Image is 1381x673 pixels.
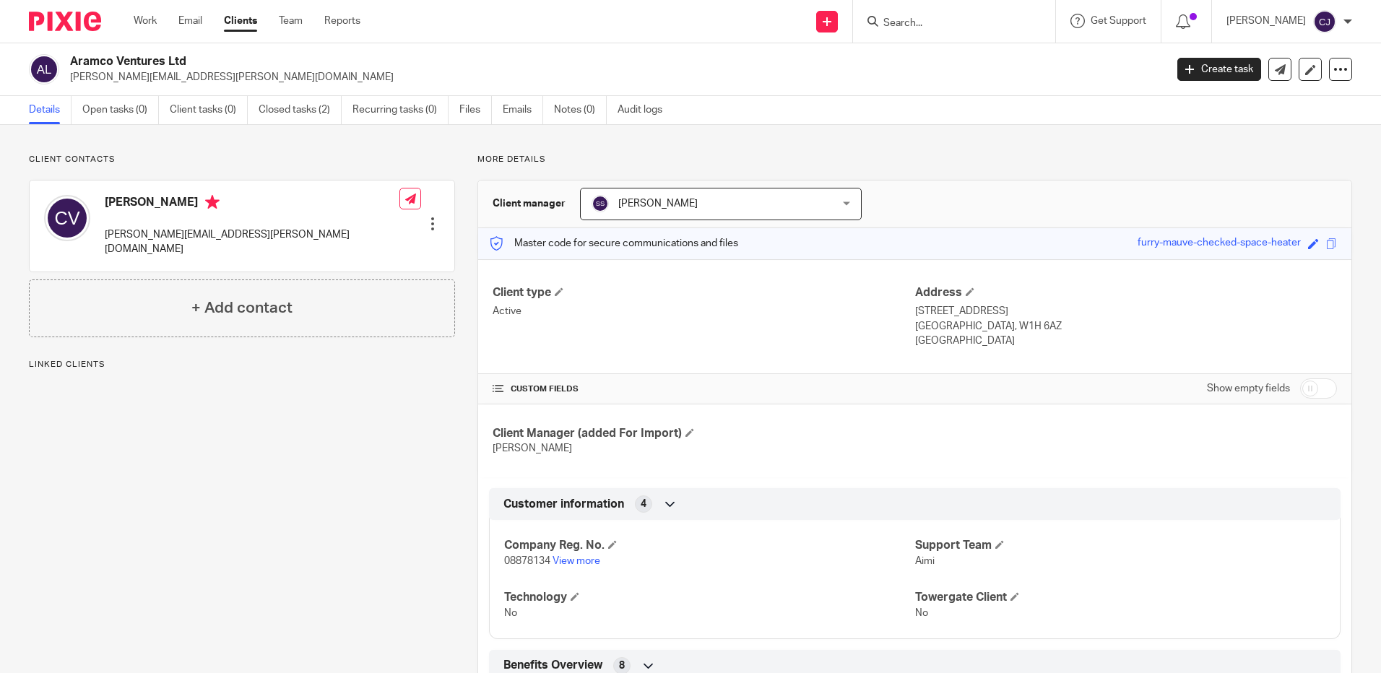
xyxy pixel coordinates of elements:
a: Email [178,14,202,28]
h4: Client Manager (added For Import) [493,426,914,441]
span: 8 [619,659,625,673]
img: svg%3E [1313,10,1336,33]
h4: + Add contact [191,297,293,319]
h4: Client type [493,285,914,300]
p: [GEOGRAPHIC_DATA] [915,334,1337,348]
p: [PERSON_NAME][EMAIL_ADDRESS][PERSON_NAME][DOMAIN_NAME] [70,70,1156,84]
i: Primary [205,195,220,209]
span: [PERSON_NAME] [493,443,572,453]
label: Show empty fields [1207,381,1290,396]
h4: Address [915,285,1337,300]
img: Pixie [29,12,101,31]
span: [PERSON_NAME] [618,199,698,209]
h4: Towergate Client [915,590,1325,605]
p: [STREET_ADDRESS] [915,304,1337,318]
span: 08878134 [504,556,550,566]
p: Client contacts [29,154,455,165]
h4: Support Team [915,538,1325,553]
a: View more [553,556,600,566]
span: No [504,608,517,618]
h2: Aramco Ventures Ltd [70,54,938,69]
a: Details [29,96,72,124]
span: Get Support [1091,16,1146,26]
a: Emails [503,96,543,124]
a: Team [279,14,303,28]
img: svg%3E [592,195,609,212]
h4: [PERSON_NAME] [105,195,399,213]
h4: Technology [504,590,914,605]
img: svg%3E [44,195,90,241]
a: Client tasks (0) [170,96,248,124]
p: More details [477,154,1352,165]
a: Closed tasks (2) [259,96,342,124]
input: Search [882,17,1012,30]
p: Active [493,304,914,318]
a: Recurring tasks (0) [352,96,449,124]
p: [PERSON_NAME] [1226,14,1306,28]
a: Notes (0) [554,96,607,124]
a: Open tasks (0) [82,96,159,124]
h4: Company Reg. No. [504,538,914,553]
p: Master code for secure communications and files [489,236,738,251]
h3: Client manager [493,196,566,211]
a: Clients [224,14,257,28]
span: Aimi [915,556,935,566]
a: Files [459,96,492,124]
div: furry-mauve-checked-space-heater [1138,235,1301,252]
h4: CUSTOM FIELDS [493,383,914,395]
span: Customer information [503,497,624,512]
a: Work [134,14,157,28]
span: Benefits Overview [503,658,602,673]
span: 4 [641,497,646,511]
span: No [915,608,928,618]
p: [PERSON_NAME][EMAIL_ADDRESS][PERSON_NAME][DOMAIN_NAME] [105,227,399,257]
a: Create task [1177,58,1261,81]
a: Audit logs [618,96,673,124]
p: Linked clients [29,359,455,370]
p: [GEOGRAPHIC_DATA], W1H 6AZ [915,319,1337,334]
a: Reports [324,14,360,28]
img: svg%3E [29,54,59,84]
